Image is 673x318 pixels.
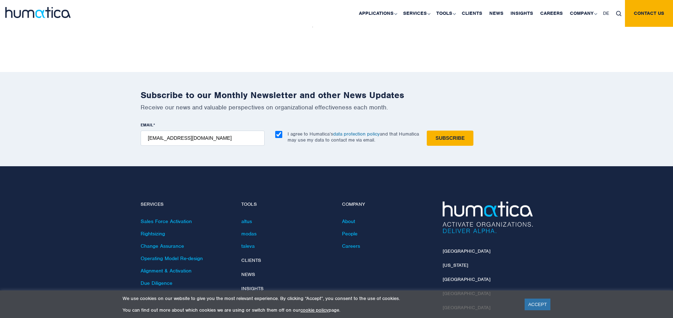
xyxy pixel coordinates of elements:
[141,131,265,146] input: name@company.com
[141,103,533,111] p: Receive our news and valuable perspectives on organizational effectiveness each month.
[241,230,256,237] a: modas
[342,202,432,208] h4: Company
[123,295,516,301] p: We use cookies on our website to give you the most relevant experience. By clicking “Accept”, you...
[275,131,282,138] input: I agree to Humatica’sdata protection policyand that Humatica may use my data to contact me via em...
[141,280,172,286] a: Due Diligence
[241,243,255,249] a: taleva
[603,10,609,16] span: DE
[141,202,231,208] h4: Services
[241,286,264,292] a: Insights
[241,202,331,208] h4: Tools
[123,307,516,313] p: You can find out more about which cookies we are using or switch them off on our page.
[241,257,261,263] a: Clients
[141,255,203,262] a: Operating Model Re-design
[141,230,165,237] a: Rightsizing
[342,243,360,249] a: Careers
[241,271,255,277] a: News
[525,299,550,310] a: ACCEPT
[300,307,329,313] a: cookie policy
[427,131,473,146] input: Subscribe
[342,230,358,237] a: People
[342,218,355,224] a: About
[5,7,71,18] img: logo
[616,11,621,16] img: search_icon
[288,131,419,143] p: I agree to Humatica’s and that Humatica may use my data to contact me via email.
[141,90,533,101] h2: Subscribe to our Monthly Newsletter and other News Updates
[241,218,252,224] a: altus
[443,276,490,282] a: [GEOGRAPHIC_DATA]
[141,243,184,249] a: Change Assurance
[443,248,490,254] a: [GEOGRAPHIC_DATA]
[333,131,380,137] a: data protection policy
[141,122,153,128] span: EMAIL
[443,202,533,233] img: Humatica
[141,218,192,224] a: Sales Force Activation
[141,268,191,274] a: Alignment & Activation
[443,262,468,268] a: [US_STATE]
